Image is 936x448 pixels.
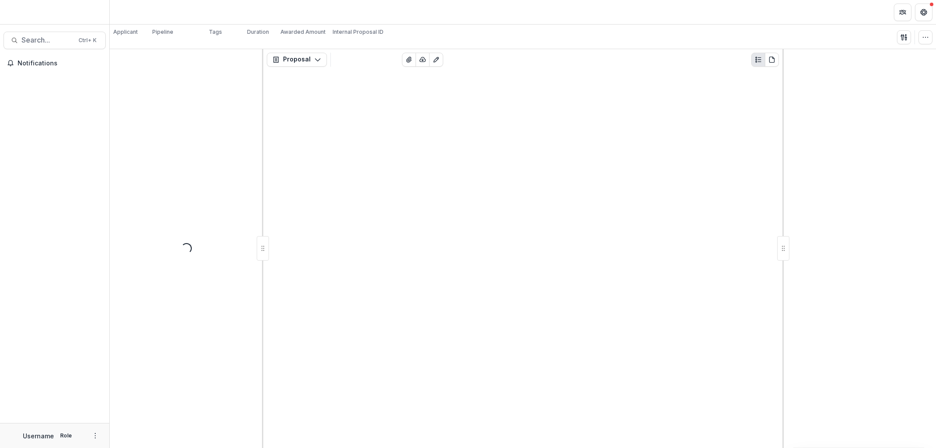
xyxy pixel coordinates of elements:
button: Search... [4,32,106,49]
p: Awarded Amount [280,28,326,36]
button: Get Help [915,4,932,21]
button: More [90,430,100,441]
button: PDF view [765,53,779,67]
p: Duration [247,28,269,36]
button: Notifications [4,56,106,70]
button: Partners [894,4,911,21]
button: Plaintext view [751,53,765,67]
p: Role [57,432,75,440]
p: Applicant [113,28,138,36]
span: Notifications [18,60,102,67]
button: Proposal [267,53,327,67]
div: Ctrl + K [77,36,98,45]
p: Tags [209,28,222,36]
p: Username [23,431,54,441]
button: Edit as form [429,53,443,67]
span: Search... [22,36,73,44]
p: Internal Proposal ID [333,28,384,36]
button: View Attached Files [402,53,416,67]
p: Pipeline [152,28,173,36]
